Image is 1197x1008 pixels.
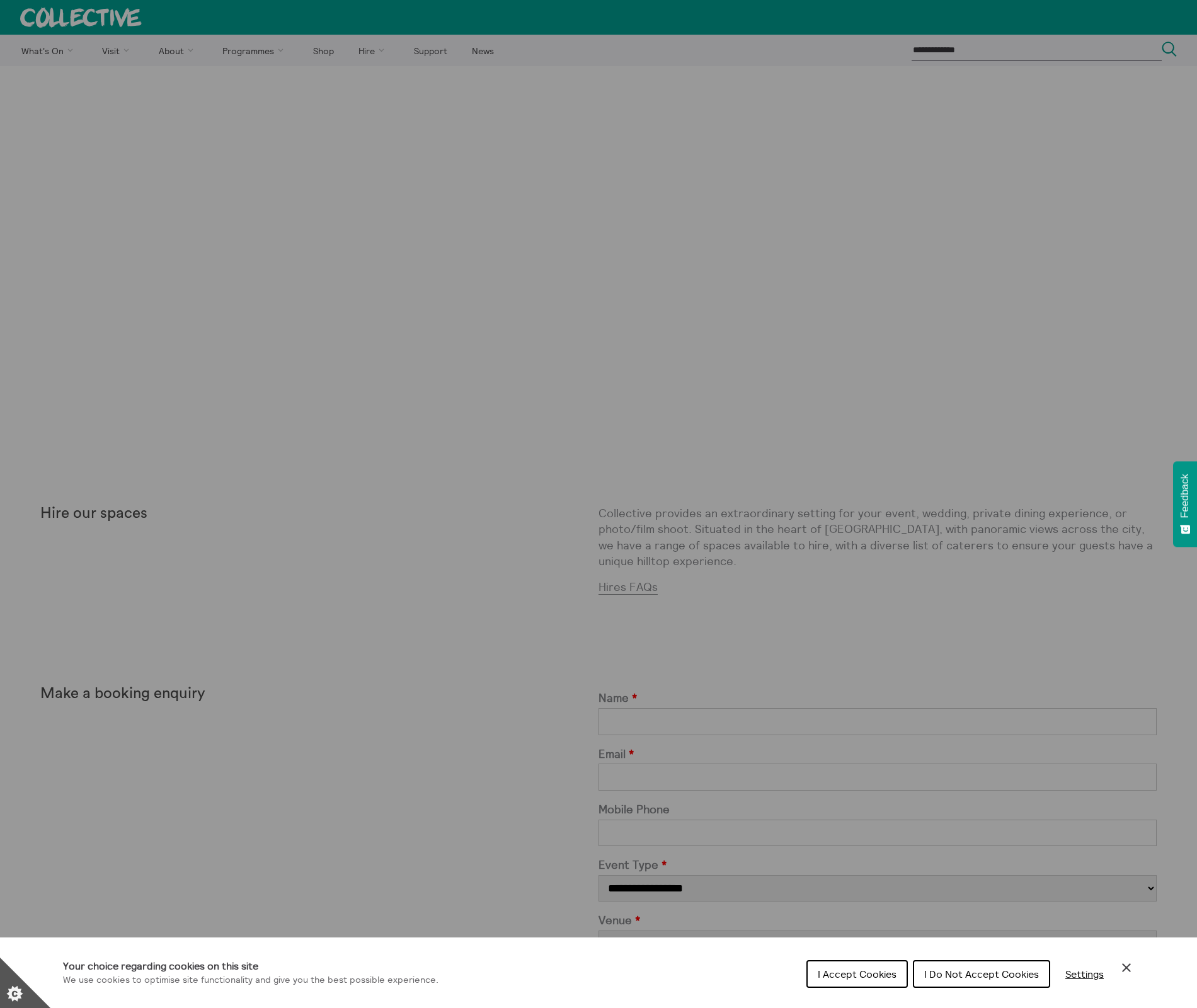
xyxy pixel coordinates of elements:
[1065,968,1104,980] span: Settings
[63,958,438,973] h1: Your choice regarding cookies on this site
[806,960,908,988] button: I Accept Cookies
[1179,474,1191,518] span: Feedback
[1055,961,1114,987] button: Settings
[924,968,1039,980] span: I Do Not Accept Cookies
[913,960,1050,988] button: I Do Not Accept Cookies
[1119,960,1134,975] button: Close Cookie Control
[1173,461,1197,547] button: Feedback - Show survey
[818,968,896,980] span: I Accept Cookies
[63,973,438,987] p: We use cookies to optimise site functionality and give you the best possible experience.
